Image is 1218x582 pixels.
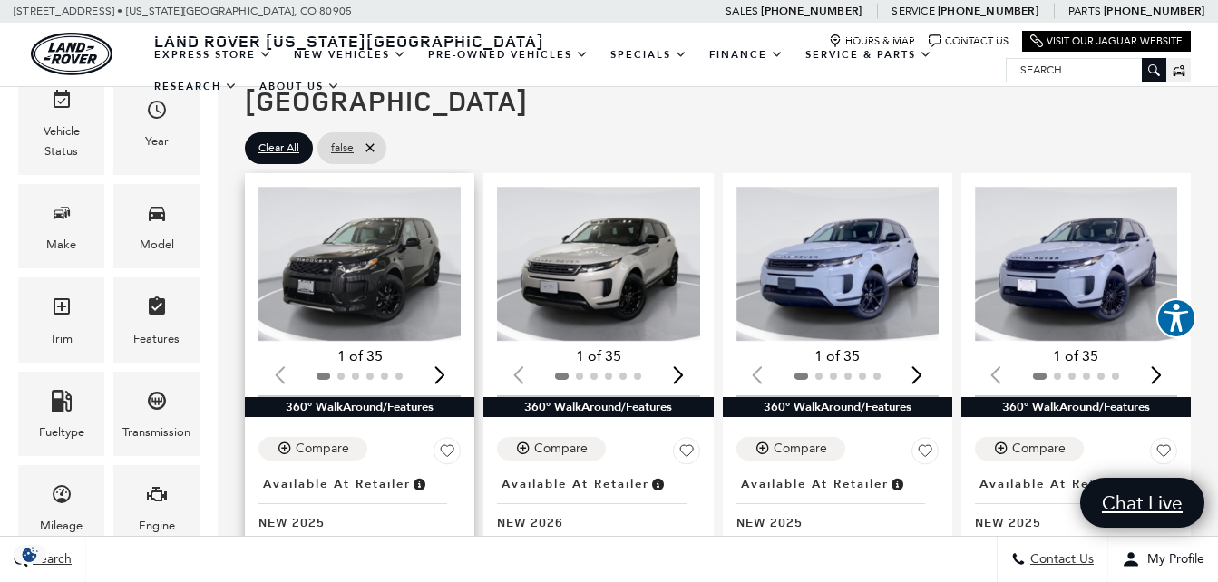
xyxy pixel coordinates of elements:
[1108,537,1218,582] button: Open user profile menu
[139,516,175,536] div: Engine
[39,422,84,442] div: Fueltype
[649,474,666,494] span: Vehicle is in stock and ready for immediate delivery. Due to demand, availability is subject to c...
[736,346,939,366] div: 1 of 35
[146,198,168,235] span: Model
[497,530,686,548] span: Range Rover Evoque S
[1026,552,1094,567] span: Contact Us
[411,474,427,494] span: Vehicle is in stock and ready for immediate delivery. Due to demand, availability is subject to c...
[761,4,862,18] a: [PHONE_NUMBER]
[975,471,1177,548] a: Available at RetailerNew 2025Range Rover Evoque S
[283,39,417,71] a: New Vehicles
[975,437,1084,461] button: Compare Vehicle
[1093,490,1192,515] span: Chat Live
[726,5,758,17] span: Sales
[50,329,73,349] div: Trim
[146,479,168,516] span: Engine
[133,329,180,349] div: Features
[1068,5,1101,17] span: Parts
[145,131,169,151] div: Year
[18,277,104,362] div: TrimTrim
[497,437,606,461] button: Compare Vehicle
[417,39,599,71] a: Pre-Owned Vehicles
[497,187,703,341] img: 2026 Land Rover Range Rover Evoque S 1
[51,84,73,121] span: Vehicle
[32,121,91,161] div: Vehicle Status
[46,235,76,255] div: Make
[483,397,713,417] div: 360° WalkAround/Features
[774,441,827,457] div: Compare
[1140,552,1204,567] span: My Profile
[143,71,248,102] a: Research
[9,545,51,564] section: Click to Open Cookie Consent Modal
[673,437,700,471] button: Save Vehicle
[113,184,200,268] div: ModelModel
[245,397,474,417] div: 360° WalkAround/Features
[248,71,351,102] a: About Us
[723,397,952,417] div: 360° WalkAround/Features
[905,354,930,394] div: Next slide
[154,30,544,52] span: Land Rover [US_STATE][GEOGRAPHIC_DATA]
[736,437,845,461] button: Compare Vehicle
[979,474,1127,494] span: Available at Retailer
[829,34,915,48] a: Hours & Map
[741,474,889,494] span: Available at Retailer
[51,479,73,516] span: Mileage
[258,187,464,341] img: 2025 Land Rover Discovery Sport S 1
[427,354,452,394] div: Next slide
[736,471,939,548] a: Available at RetailerNew 2025Range Rover Evoque S
[911,437,939,471] button: Save Vehicle
[667,354,691,394] div: Next slide
[18,184,104,268] div: MakeMake
[1150,437,1177,471] button: Save Vehicle
[1007,59,1165,81] input: Search
[698,39,794,71] a: Finance
[892,5,934,17] span: Service
[975,513,1164,530] span: New 2025
[18,465,104,549] div: MileageMileage
[113,372,200,456] div: TransmissionTransmission
[122,422,190,442] div: Transmission
[258,530,447,548] span: Discovery Sport S
[113,465,200,549] div: EngineEngine
[1030,34,1183,48] a: Visit Our Jaguar Website
[258,346,461,366] div: 1 of 35
[961,397,1191,417] div: 360° WalkAround/Features
[258,137,299,160] span: Clear All
[929,34,1009,48] a: Contact Us
[497,513,686,530] span: New 2026
[889,474,905,494] span: Vehicle is in stock and ready for immediate delivery. Due to demand, availability is subject to c...
[1156,298,1196,342] aside: Accessibility Help Desk
[263,474,411,494] span: Available at Retailer
[113,277,200,362] div: FeaturesFeatures
[146,291,168,328] span: Features
[502,474,649,494] span: Available at Retailer
[1080,478,1204,528] a: Chat Live
[534,441,588,457] div: Compare
[146,94,168,131] span: Year
[146,385,168,422] span: Transmission
[975,530,1164,548] span: Range Rover Evoque S
[794,39,943,71] a: Service & Parts
[497,346,699,366] div: 1 of 35
[258,437,367,461] button: Compare Vehicle
[51,198,73,235] span: Make
[18,71,104,175] div: VehicleVehicle Status
[736,187,942,341] img: 2025 Land Rover Range Rover Evoque S 1
[9,545,51,564] img: Opt-Out Icon
[296,441,349,457] div: Compare
[497,471,699,548] a: Available at RetailerNew 2026Range Rover Evoque S
[18,372,104,456] div: FueltypeFueltype
[599,39,698,71] a: Specials
[1012,441,1066,457] div: Compare
[434,437,461,471] button: Save Vehicle
[1156,298,1196,338] button: Explore your accessibility options
[736,513,925,530] span: New 2025
[31,33,112,75] a: land-rover
[143,39,1006,102] nav: Main Navigation
[51,291,73,328] span: Trim
[975,187,1181,341] div: 1 / 2
[113,71,200,175] div: YearYear
[331,137,354,160] span: false
[258,471,461,548] a: Available at RetailerNew 2025Discovery Sport S
[1127,474,1144,494] span: Vehicle is in stock and ready for immediate delivery. Due to demand, availability is subject to c...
